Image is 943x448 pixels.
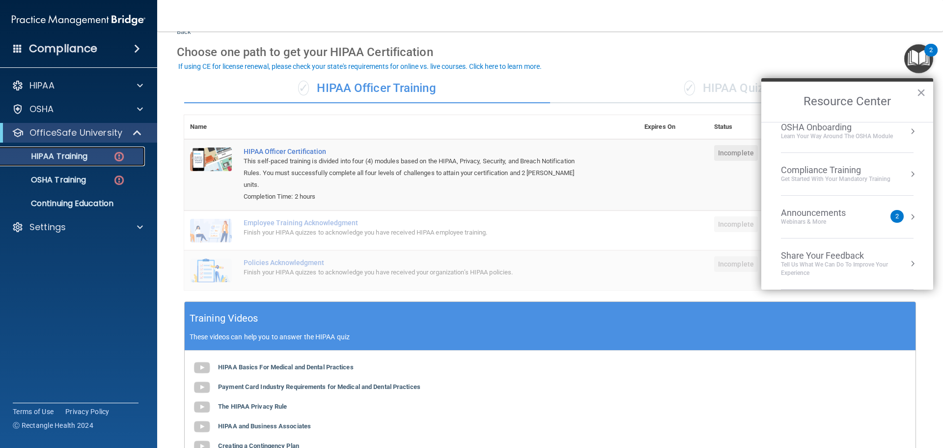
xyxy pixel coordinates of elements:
div: Share Your Feedback [781,250,914,261]
p: OSHA Training [6,175,86,185]
h4: Compliance [29,42,97,56]
a: Terms of Use [13,407,54,417]
div: Employee Training Acknowledgment [244,219,589,227]
div: Get Started with your mandatory training [781,175,890,183]
button: Close [916,85,926,100]
a: HIPAA Officer Certification [244,148,589,155]
div: Completion Time: 2 hours [244,191,589,203]
img: gray_youtube_icon.38fcd6cc.png [192,417,212,437]
img: gray_youtube_icon.38fcd6cc.png [192,378,212,397]
p: OSHA [29,103,54,115]
img: gray_youtube_icon.38fcd6cc.png [192,397,212,417]
h2: Resource Center [761,82,933,122]
span: ✓ [684,81,695,95]
img: gray_youtube_icon.38fcd6cc.png [192,358,212,378]
a: Settings [12,221,143,233]
div: Finish your HIPAA quizzes to acknowledge you have received HIPAA employee training. [244,227,589,239]
span: Incomplete [714,145,758,161]
p: Continuing Education [6,199,140,209]
button: If using CE for license renewal, please check your state's requirements for online vs. live cours... [177,61,543,71]
a: Privacy Policy [65,407,110,417]
a: Back [177,16,191,35]
div: Webinars & More [781,218,865,226]
b: HIPAA and Business Associates [218,422,311,430]
span: ✓ [298,81,309,95]
div: Choose one path to get your HIPAA Certification [177,38,923,66]
p: Settings [29,221,66,233]
a: HIPAA [12,80,143,91]
div: 2 [929,50,933,63]
div: HIPAA Quizzes [550,74,916,103]
div: Learn your way around the OSHA module [781,132,893,141]
div: Compliance Training [781,165,890,176]
p: These videos can help you to answer the HIPAA quiz [190,333,911,341]
div: This self-paced training is divided into four (4) modules based on the HIPAA, Privacy, Security, ... [244,155,589,191]
img: danger-circle.6113f641.png [113,174,125,186]
span: Ⓒ Rectangle Health 2024 [13,420,93,430]
iframe: Drift Widget Chat Controller [894,380,931,418]
p: OfficeSafe University [29,127,122,139]
th: Status [708,115,799,139]
p: HIPAA Training [6,151,87,161]
th: Expires On [638,115,708,139]
div: Resource Center [761,78,933,290]
div: Finish your HIPAA quizzes to acknowledge you have received your organization’s HIPAA policies. [244,267,589,278]
th: Name [184,115,238,139]
span: Incomplete [714,216,758,232]
button: Open Resource Center, 2 new notifications [904,44,933,73]
div: OSHA Onboarding [781,122,893,133]
b: The HIPAA Privacy Rule [218,403,287,410]
span: Incomplete [714,256,758,272]
div: Tell Us What We Can Do to Improve Your Experience [781,261,914,277]
div: HIPAA Officer Training [184,74,550,103]
div: Policies Acknowledgment [244,259,589,267]
b: Payment Card Industry Requirements for Medical and Dental Practices [218,383,420,390]
b: HIPAA Basics For Medical and Dental Practices [218,363,354,371]
p: HIPAA [29,80,55,91]
a: OfficeSafe University [12,127,142,139]
a: OSHA [12,103,143,115]
div: Announcements [781,208,865,218]
img: PMB logo [12,10,145,30]
div: If using CE for license renewal, please check your state's requirements for online vs. live cours... [178,63,542,70]
h5: Training Videos [190,310,258,327]
img: danger-circle.6113f641.png [113,150,125,163]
